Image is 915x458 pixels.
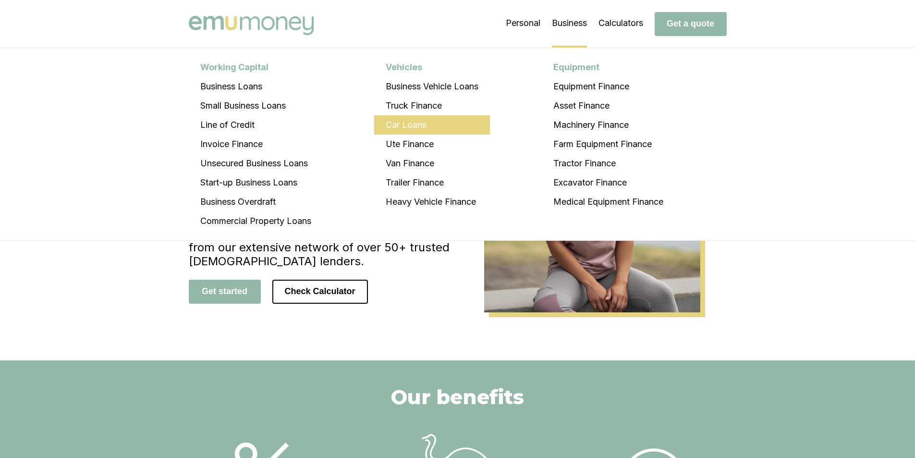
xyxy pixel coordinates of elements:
a: Heavy Vehicle Finance [374,192,490,211]
a: Van Finance [374,154,490,173]
a: Check Calculator [272,286,368,296]
img: Emu Money logo [189,16,314,35]
a: Business Loans [189,77,323,96]
a: Equipment Finance [542,77,675,96]
a: Excavator Finance [542,173,675,192]
a: Get a quote [655,18,727,28]
button: Get started [189,280,261,304]
a: Line of Credit [189,115,323,135]
a: Unsecured Business Loans [189,154,323,173]
a: Truck Finance [374,96,490,115]
a: Farm Equipment Finance [542,135,675,154]
a: Tractor Finance [542,154,675,173]
h4: Discover the perfect loan tailored to your needs from our extensive network of over 50+ trusted [... [189,226,458,268]
div: Vehicles [374,58,490,77]
a: Trailer Finance [374,173,490,192]
div: Equipment [542,58,675,77]
button: Get a quote [655,12,727,36]
a: Business Vehicle Loans [374,77,490,96]
a: Invoice Finance [189,135,323,154]
a: Get started [189,286,261,296]
a: Small Business Loans [189,96,323,115]
button: Check Calculator [272,280,368,304]
a: Commercial Property Loans [189,211,323,231]
a: Ute Finance [374,135,490,154]
a: Start-up Business Loans [189,173,323,192]
a: Asset Finance [542,96,675,115]
div: Working Capital [189,58,323,77]
h2: Our benefits [391,384,524,409]
a: Medical Equipment Finance [542,192,675,211]
a: Machinery Finance [542,115,675,135]
a: Car Loans [374,115,490,135]
a: Business Overdraft [189,192,323,211]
